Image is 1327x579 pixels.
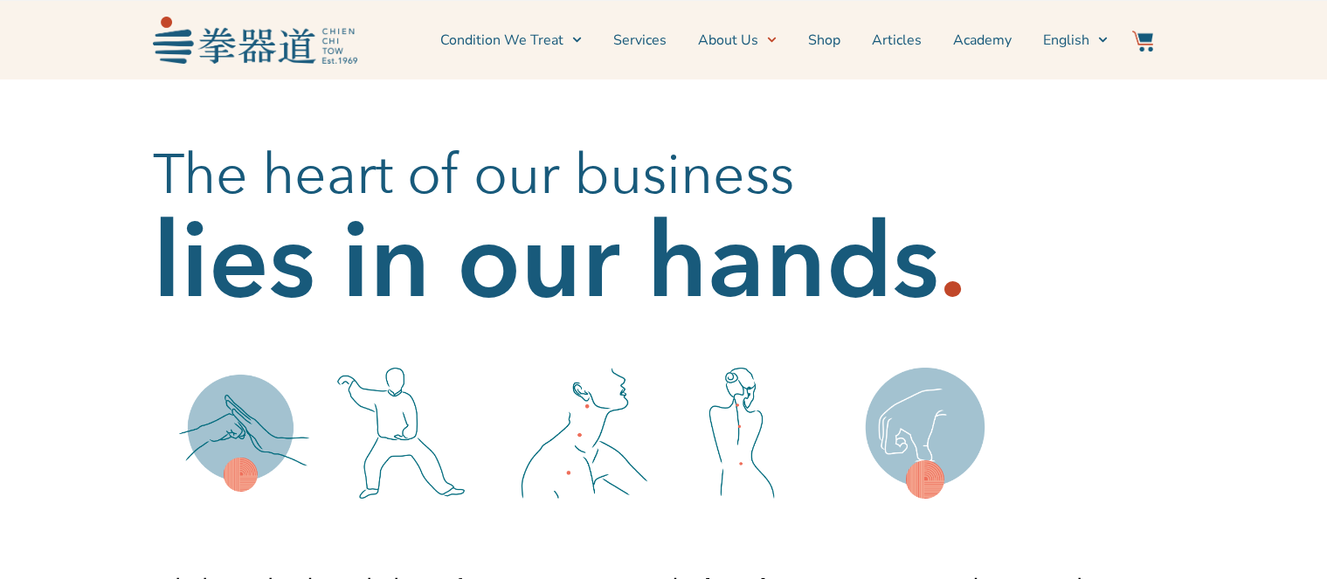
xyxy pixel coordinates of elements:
[872,18,922,62] a: Articles
[440,18,582,62] a: Condition We Treat
[698,18,777,62] a: About Us
[953,18,1012,62] a: Academy
[1043,30,1089,51] span: English
[939,228,966,298] h2: .
[153,141,1175,210] h2: The heart of our business
[613,18,667,62] a: Services
[808,18,840,62] a: Shop
[1043,18,1108,62] a: English
[366,18,1109,62] nav: Menu
[1132,31,1153,52] img: Website Icon-03
[153,228,939,298] h2: lies in our hands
